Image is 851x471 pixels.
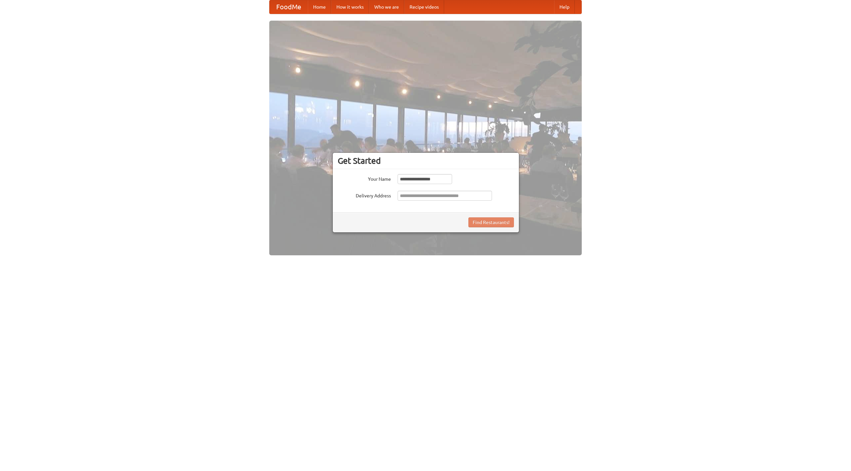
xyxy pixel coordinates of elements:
a: Who we are [369,0,404,14]
label: Your Name [338,174,391,182]
label: Delivery Address [338,191,391,199]
a: How it works [331,0,369,14]
a: Home [308,0,331,14]
a: Recipe videos [404,0,444,14]
h3: Get Started [338,156,514,166]
a: FoodMe [270,0,308,14]
button: Find Restaurants! [468,217,514,227]
a: Help [554,0,575,14]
